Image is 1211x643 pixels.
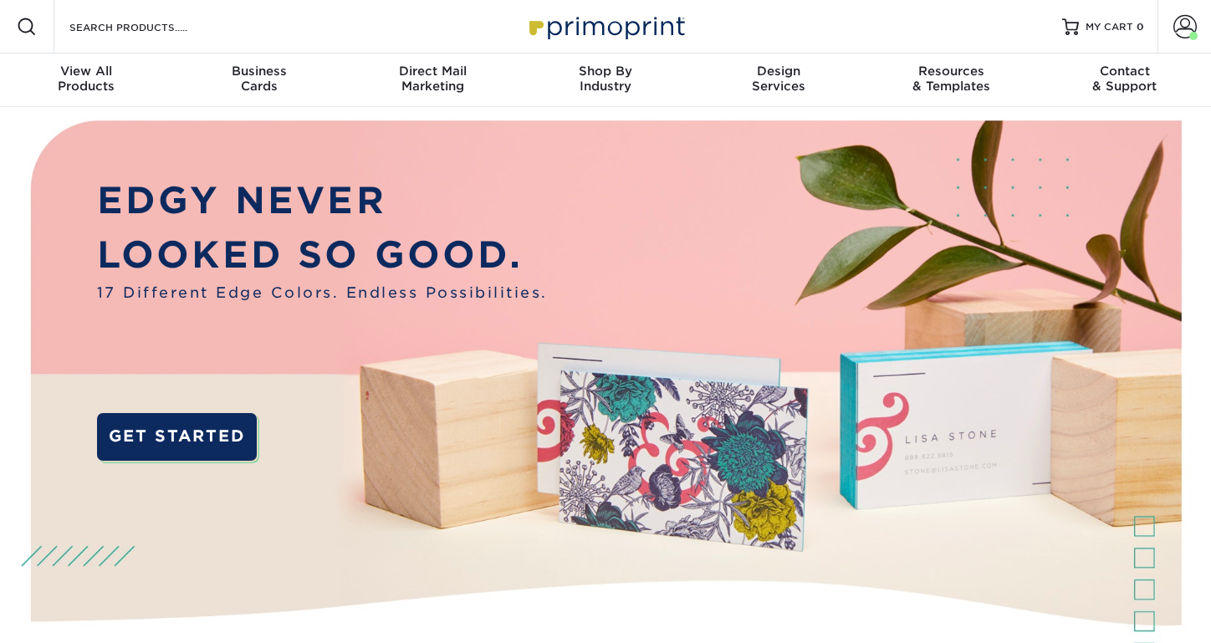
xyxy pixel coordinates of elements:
span: Direct Mail [346,64,519,79]
img: Primoprint [522,8,689,44]
a: Resources& Templates [865,54,1038,107]
span: Contact [1038,64,1211,79]
span: 17 Different Edge Colors. Endless Possibilities. [97,282,548,304]
a: Direct MailMarketing [346,54,519,107]
input: SEARCH PRODUCTS..... [68,17,231,37]
p: LOOKED SO GOOD. [97,227,548,282]
a: Shop ByIndustry [519,54,692,107]
a: Contact& Support [1038,54,1211,107]
div: Marketing [346,64,519,94]
span: Shop By [519,64,692,79]
a: BusinessCards [173,54,346,107]
a: DesignServices [692,54,865,107]
span: 0 [1137,21,1144,33]
div: Cards [173,64,346,94]
div: Services [692,64,865,94]
span: Resources [865,64,1038,79]
span: Design [692,64,865,79]
p: EDGY NEVER [97,173,548,227]
div: Industry [519,64,692,94]
span: MY CART [1086,20,1133,34]
div: & Templates [865,64,1038,94]
span: Business [173,64,346,79]
div: & Support [1038,64,1211,94]
a: GET STARTED [97,413,258,461]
